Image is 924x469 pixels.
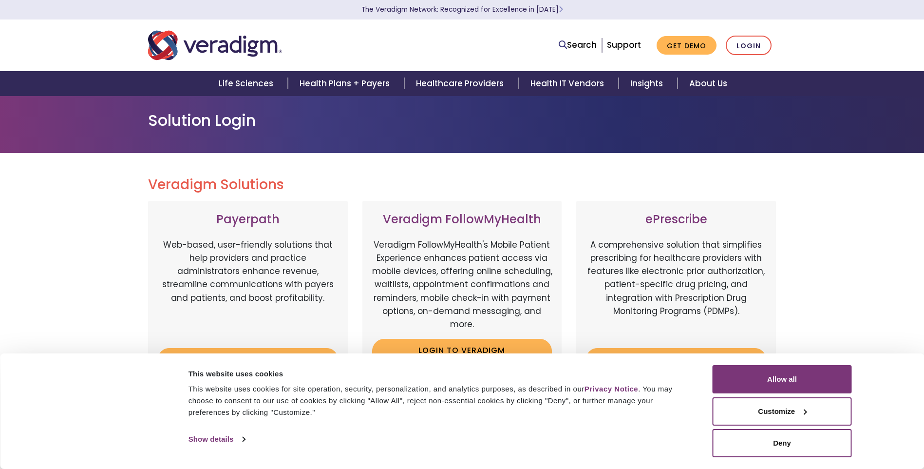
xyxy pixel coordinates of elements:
a: About Us [678,71,739,96]
a: Privacy Notice [585,385,638,393]
div: This website uses cookies [189,368,691,380]
a: The Veradigm Network: Recognized for Excellence in [DATE]Learn More [361,5,563,14]
p: Web-based, user-friendly solutions that help providers and practice administrators enhance revenu... [158,238,338,341]
a: Health IT Vendors [519,71,619,96]
a: Login to Payerpath [158,348,338,371]
a: Login [726,36,772,56]
button: Allow all [713,365,852,393]
a: Login to ePrescribe [586,348,766,371]
h3: Payerpath [158,213,338,227]
button: Customize [713,397,852,426]
div: This website uses cookies for site operation, security, personalization, and analytics purposes, ... [189,383,691,418]
a: Search [559,39,597,52]
a: Get Demo [657,36,717,55]
h3: Veradigm FollowMyHealth [372,213,552,227]
a: Support [607,39,641,51]
a: Life Sciences [207,71,288,96]
h3: ePrescribe [586,213,766,227]
p: Veradigm FollowMyHealth's Mobile Patient Experience enhances patient access via mobile devices, o... [372,238,552,331]
img: Veradigm logo [148,29,282,61]
h1: Solution Login [148,111,776,130]
a: Healthcare Providers [404,71,518,96]
button: Deny [713,429,852,457]
h2: Veradigm Solutions [148,176,776,193]
p: A comprehensive solution that simplifies prescribing for healthcare providers with features like ... [586,238,766,341]
a: Insights [619,71,678,96]
span: Learn More [559,5,563,14]
a: Login to Veradigm FollowMyHealth [372,339,552,371]
a: Show details [189,432,245,447]
a: Health Plans + Payers [288,71,404,96]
